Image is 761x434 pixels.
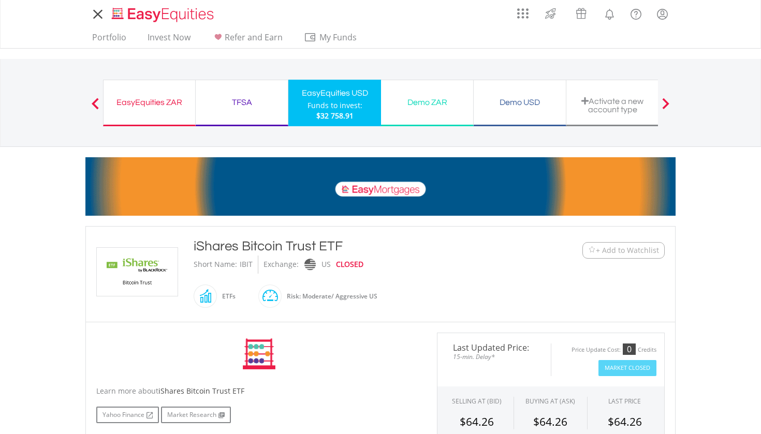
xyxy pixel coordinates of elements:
div: iShares Bitcoin Trust ETF [194,237,519,256]
span: Refer and Earn [225,32,283,43]
a: Portfolio [88,32,130,48]
div: Learn more about [96,386,421,396]
span: BUYING AT (ASK) [525,397,575,406]
span: $32 758.91 [316,111,354,121]
div: 0 [623,343,636,355]
div: EasyEquities ZAR [110,95,189,110]
span: My Funds [304,31,372,44]
a: Yahoo Finance [96,407,159,423]
div: IBIT [240,256,253,274]
div: Activate a new account type [573,97,652,114]
div: Risk: Moderate/ Aggressive US [282,284,377,309]
div: ETFs [217,284,236,309]
img: grid-menu-icon.svg [517,8,529,19]
span: Last Updated Price: [445,343,543,352]
a: Market Research [161,407,231,423]
img: thrive-v2.svg [542,5,559,22]
img: nasdaq.png [304,259,316,271]
span: + Add to Watchlist [596,245,659,256]
a: AppsGrid [510,3,535,19]
div: Credits [638,346,656,354]
div: Demo ZAR [387,95,467,110]
div: CLOSED [336,256,363,274]
div: SELLING AT (BID) [452,397,502,406]
div: Exchange: [264,256,299,274]
div: US [321,256,331,274]
div: Price Update Cost: [572,346,621,354]
a: Refer and Earn [208,32,287,48]
img: vouchers-v2.svg [573,5,590,22]
div: LAST PRICE [608,397,641,406]
span: iShares Bitcoin Trust ETF [158,386,244,396]
div: EasyEquities USD [295,86,375,100]
button: Watchlist + Add to Watchlist [582,242,665,259]
a: Home page [108,3,218,23]
span: $64.26 [533,414,567,429]
div: Short Name: [194,256,237,274]
img: EasyMortage Promotion Banner [85,157,676,216]
span: $64.26 [608,414,642,429]
img: EasyEquities_Logo.png [110,6,218,23]
div: TFSA [202,95,282,110]
span: 15-min. Delay* [445,352,543,362]
button: Market Closed [598,360,656,376]
a: Notifications [596,3,623,23]
img: EQU.US.IBIT.png [98,248,176,296]
img: Watchlist [588,246,596,254]
span: $64.26 [460,414,494,429]
a: Vouchers [566,3,596,22]
a: FAQ's and Support [623,3,649,23]
div: Funds to invest: [308,100,362,111]
div: Demo USD [480,95,560,110]
a: My Profile [649,3,676,25]
a: Invest Now [143,32,195,48]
